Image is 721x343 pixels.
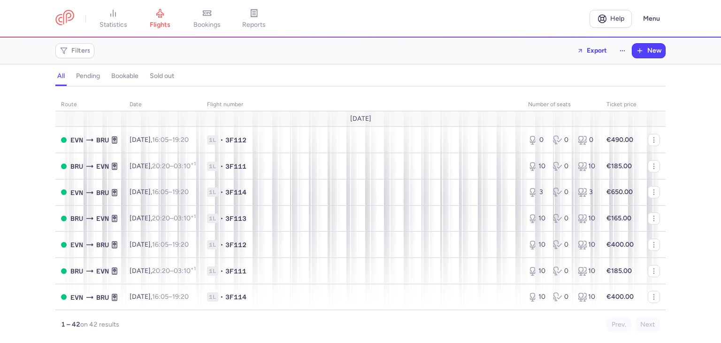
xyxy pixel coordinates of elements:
[150,72,174,80] h4: sold out
[111,72,138,80] h4: bookable
[130,293,189,301] span: [DATE],
[522,98,601,112] th: number of seats
[61,320,80,328] strong: 1 – 42
[152,136,189,144] span: –
[152,188,169,196] time: 16:05
[152,188,189,196] span: –
[606,162,632,170] strong: €185.00
[207,292,218,302] span: 1L
[553,214,570,223] div: 0
[528,292,545,302] div: 10
[152,241,169,249] time: 16:05
[606,188,633,196] strong: €650.00
[578,187,595,197] div: 3
[578,240,595,249] div: 10
[606,241,634,249] strong: €400.00
[225,266,246,276] span: 3F111
[207,214,218,223] span: 1L
[225,214,246,223] span: 3F113
[57,72,65,80] h4: all
[207,135,218,145] span: 1L
[230,8,277,29] a: reports
[578,135,595,145] div: 0
[96,213,109,224] span: EVN
[174,214,196,222] time: 03:10
[571,43,613,58] button: Export
[130,267,196,275] span: [DATE],
[191,161,196,167] sup: +1
[553,135,570,145] div: 0
[191,213,196,219] sup: +1
[220,292,223,302] span: •
[578,162,595,171] div: 10
[528,187,545,197] div: 3
[578,266,595,276] div: 10
[71,47,91,55] span: Filters
[606,214,631,222] strong: €165.00
[70,135,83,145] span: EVN
[152,267,196,275] span: –
[191,265,196,272] sup: +1
[553,266,570,276] div: 0
[207,240,218,249] span: 1L
[150,21,170,29] span: flights
[152,241,189,249] span: –
[528,266,545,276] div: 10
[220,240,223,249] span: •
[152,136,169,144] time: 16:05
[578,214,595,223] div: 10
[184,8,230,29] a: bookings
[528,135,545,145] div: 0
[578,292,595,302] div: 10
[70,187,83,198] span: EVN
[152,162,170,170] time: 20:20
[553,162,570,171] div: 0
[172,136,189,144] time: 19:20
[220,162,223,171] span: •
[174,162,196,170] time: 03:10
[553,292,570,302] div: 0
[152,293,169,301] time: 16:05
[587,47,607,54] span: Export
[632,44,665,58] button: New
[96,266,109,276] span: EVN
[130,136,189,144] span: [DATE],
[201,98,522,112] th: Flight number
[96,292,109,303] span: BRU
[137,8,184,29] a: flights
[225,187,246,197] span: 3F114
[152,162,196,170] span: –
[96,187,109,198] span: BRU
[207,266,218,276] span: 1L
[70,161,83,171] span: BRU
[76,72,100,80] h4: pending
[601,98,642,112] th: Ticket price
[528,162,545,171] div: 10
[606,318,631,332] button: Prev.
[220,214,223,223] span: •
[553,187,570,197] div: 0
[130,241,189,249] span: [DATE],
[172,293,189,301] time: 19:20
[225,240,246,249] span: 3F112
[172,188,189,196] time: 19:20
[606,136,633,144] strong: €490.00
[90,8,137,29] a: statistics
[635,318,660,332] button: Next
[100,21,127,29] span: statistics
[70,213,83,224] span: BRU
[225,135,246,145] span: 3F112
[130,214,196,222] span: [DATE],
[152,214,170,222] time: 20:20
[130,188,189,196] span: [DATE],
[207,162,218,171] span: 1L
[207,187,218,197] span: 1L
[637,10,666,28] button: Menu
[220,187,223,197] span: •
[610,15,624,22] span: Help
[172,241,189,249] time: 19:20
[553,240,570,249] div: 0
[606,267,632,275] strong: €185.00
[590,10,632,28] a: Help
[174,267,196,275] time: 03:10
